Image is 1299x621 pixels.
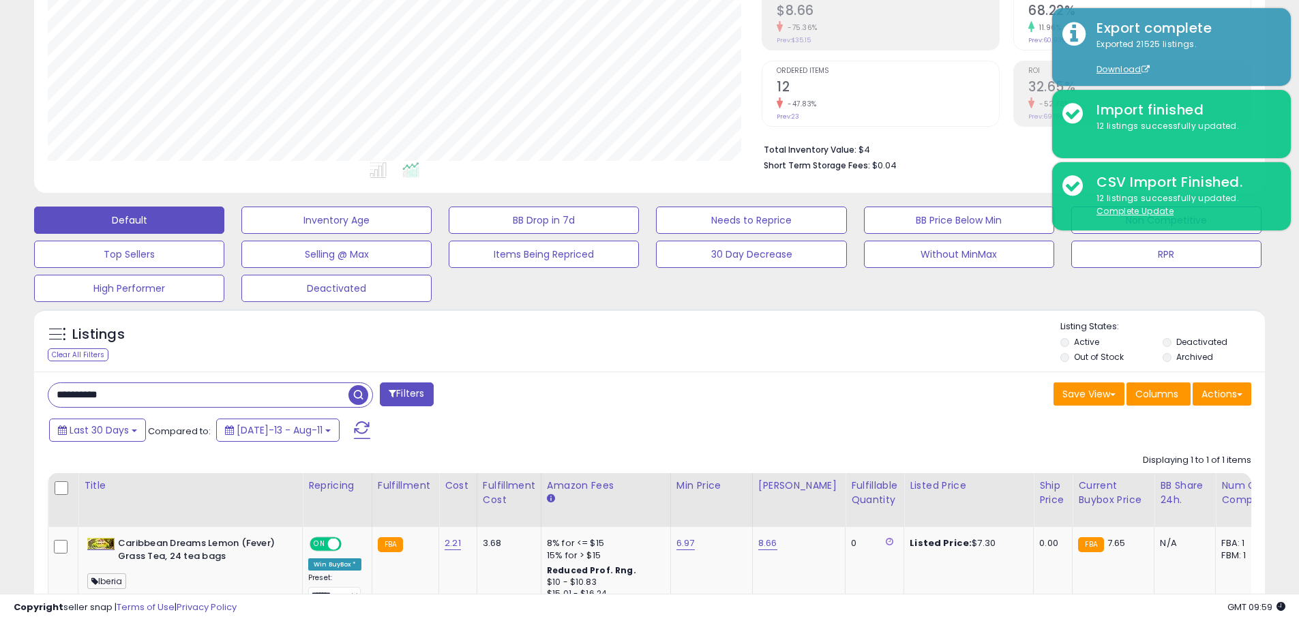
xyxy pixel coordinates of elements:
div: 12 listings successfully updated. [1086,120,1281,133]
button: RPR [1071,241,1261,268]
div: 8% for <= $15 [547,537,660,549]
span: Columns [1135,387,1178,401]
span: [DATE]-13 - Aug-11 [237,423,323,437]
span: ON [311,539,328,550]
button: Deactivated [241,275,432,302]
div: Cost [445,479,471,493]
div: Import finished [1086,100,1281,120]
b: Reduced Prof. Rng. [547,564,636,576]
div: Current Buybox Price [1078,479,1148,507]
div: Listed Price [910,479,1028,493]
strong: Copyright [14,601,63,614]
div: Fulfillment [378,479,433,493]
span: 7.65 [1107,536,1126,549]
span: Ordered Items [777,67,999,75]
a: Download [1096,63,1150,75]
button: Save View [1054,382,1124,406]
div: Win BuyBox * [308,558,361,571]
div: 15% for > $15 [547,549,660,562]
small: FBA [1078,537,1103,552]
img: 41tB3ZPeLPL._SL40_.jpg [87,538,115,549]
label: Out of Stock [1074,351,1124,363]
button: Top Sellers [34,241,224,268]
button: Without MinMax [864,241,1054,268]
label: Archived [1176,351,1213,363]
b: Short Term Storage Fees: [764,160,870,171]
button: BB Price Below Min [864,207,1054,234]
a: 6.97 [676,536,695,550]
div: Repricing [308,479,366,493]
u: Complete Update [1096,205,1174,217]
div: $10 - $10.83 [547,577,660,588]
li: $4 [764,140,1241,157]
div: N/A [1160,537,1205,549]
button: 30 Day Decrease [656,241,846,268]
div: Fulfillable Quantity [851,479,898,507]
div: 0 [851,537,893,549]
div: FBM: 1 [1221,549,1266,562]
small: Prev: 23 [777,112,799,121]
button: Items Being Repriced [449,241,639,268]
div: CSV Import Finished. [1086,172,1281,192]
div: Title [84,479,297,493]
span: 2025-09-11 09:59 GMT [1227,601,1285,614]
b: Total Inventory Value: [764,144,856,155]
button: High Performer [34,275,224,302]
a: Terms of Use [117,601,175,614]
div: 0.00 [1039,537,1062,549]
span: Compared to: [148,425,211,438]
button: Filters [380,382,433,406]
div: 3.68 [483,537,531,549]
button: Columns [1126,382,1191,406]
b: Listed Price: [910,536,972,549]
h2: 32.65% [1028,79,1251,97]
div: Preset: [308,573,361,604]
div: Amazon Fees [547,479,665,493]
div: Exported 21525 listings. [1086,38,1281,76]
div: Ship Price [1039,479,1066,507]
small: FBA [378,537,403,552]
a: 8.66 [758,536,777,550]
div: Displaying 1 to 1 of 1 items [1143,454,1251,467]
a: Privacy Policy [177,601,237,614]
small: Prev: $35.15 [777,36,811,44]
div: Fulfillment Cost [483,479,535,507]
div: Num of Comp. [1221,479,1271,507]
small: Amazon Fees. [547,493,555,505]
span: OFF [340,539,361,550]
div: Export complete [1086,18,1281,38]
span: $0.04 [872,159,897,172]
span: Iberia [87,573,126,589]
h2: $8.66 [777,3,999,21]
div: [PERSON_NAME] [758,479,839,493]
a: 2.21 [445,536,461,550]
h2: 12 [777,79,999,97]
button: Actions [1193,382,1251,406]
small: -52.78% [1034,99,1070,109]
button: Selling @ Max [241,241,432,268]
label: Active [1074,336,1099,348]
h5: Listings [72,325,125,344]
button: Needs to Reprice [656,207,846,234]
small: -47.83% [783,99,817,109]
small: -75.36% [783,22,818,33]
button: Default [34,207,224,234]
button: [DATE]-13 - Aug-11 [216,419,340,442]
div: BB Share 24h. [1160,479,1210,507]
span: Last 30 Days [70,423,129,437]
div: FBA: 1 [1221,537,1266,549]
small: Prev: 69.15% [1028,112,1064,121]
span: ROI [1028,67,1251,75]
b: Caribbean Dreams Lemon (Fever) Grass Tea, 24 tea bags [118,537,284,566]
label: Deactivated [1176,336,1227,348]
div: $7.30 [910,537,1023,549]
div: Clear All Filters [48,348,108,361]
h2: 68.22% [1028,3,1251,21]
button: BB Drop in 7d [449,207,639,234]
small: 11.96% [1034,22,1061,33]
button: Last 30 Days [49,419,146,442]
div: 12 listings successfully updated. [1086,192,1281,217]
div: seller snap | | [14,601,237,614]
button: Inventory Age [241,207,432,234]
div: Min Price [676,479,747,493]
